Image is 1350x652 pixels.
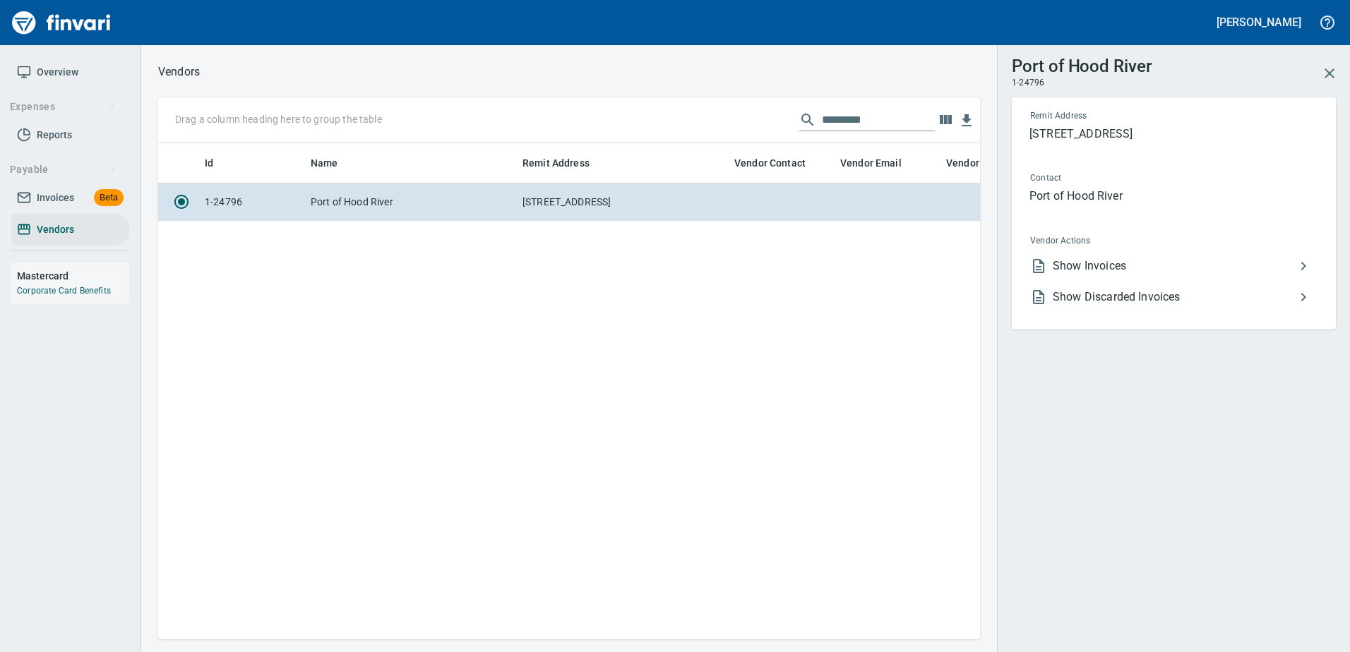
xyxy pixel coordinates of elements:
a: Reports [11,119,129,151]
nav: breadcrumb [158,64,200,80]
td: [STREET_ADDRESS] [517,183,729,221]
a: Overview [11,56,129,88]
button: Download table [956,110,977,131]
p: Vendors [158,64,200,80]
span: Remit Address [522,155,590,171]
td: Port of Hood River [305,183,517,221]
span: Overview [37,64,78,81]
span: Expenses [10,98,117,116]
span: 1-24796 [1012,76,1044,90]
span: Reports [37,126,72,144]
span: Vendor Email [840,155,920,171]
img: Finvari [8,6,114,40]
span: Vendor Phone [946,155,1011,171]
span: Payable [10,161,117,179]
span: Vendor Actions [1030,234,1202,248]
span: Vendor Email [840,155,902,171]
h5: [PERSON_NAME] [1217,15,1301,30]
span: Show Discarded Invoices [1053,289,1295,306]
span: Name [311,155,338,171]
button: [PERSON_NAME] [1213,11,1305,33]
a: Corporate Card Benefits [17,286,111,296]
p: Drag a column heading here to group the table [175,112,382,126]
a: Vendors [11,214,129,246]
button: Choose columns to display [935,109,956,131]
h6: Mastercard [17,268,129,284]
button: Expenses [4,94,122,120]
span: Invoices [37,189,74,207]
td: 1-24796 [199,183,305,221]
span: Remit Address [522,155,608,171]
span: Name [311,155,357,171]
span: Beta [94,190,124,206]
span: Vendors [37,221,74,239]
button: Close Vendor [1313,56,1346,90]
p: [STREET_ADDRESS] [1029,126,1318,143]
span: Remit Address [1030,109,1201,123]
span: Vendor Contact [734,155,806,171]
span: Id [205,155,232,171]
span: Contact [1030,171,1188,186]
h3: Port of Hood River [1012,53,1152,76]
a: InvoicesBeta [11,182,129,214]
p: Port of Hood River [1029,188,1318,205]
span: Vendor Phone [946,155,1029,171]
span: Show Invoices [1053,258,1295,274]
button: Payable [4,157,122,183]
span: Vendor Contact [734,155,824,171]
span: Id [205,155,213,171]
